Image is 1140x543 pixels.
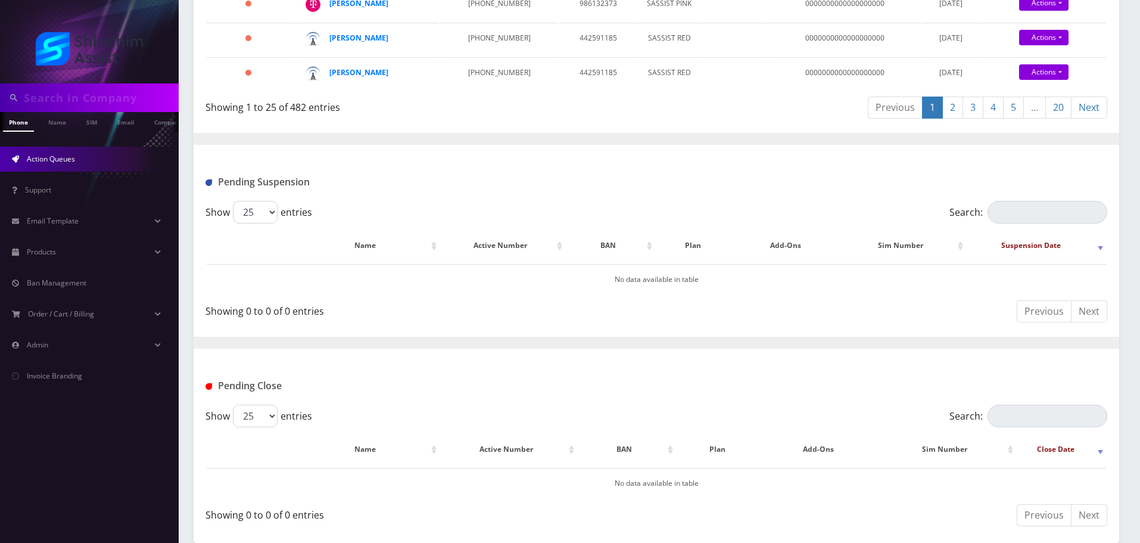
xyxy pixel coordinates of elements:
a: Name [42,112,72,131]
th: Suspension Date: activate to sort column ascending [967,228,1106,263]
th: Active Number: activate to sort column ascending [441,228,565,263]
a: 20 [1045,97,1072,119]
th: Sim Number: activate to sort column ascending [842,228,966,263]
input: Search: [988,405,1107,427]
th: Close Date: activate to sort column ascending [1017,432,1106,467]
span: Email Template [27,216,79,226]
a: [PERSON_NAME] [329,67,388,77]
td: 0000000000000000000 [768,23,921,56]
td: [PHONE_NUMBER] [440,23,557,56]
div: Showing 0 to 0 of 0 entries [205,503,647,522]
a: Phone [3,112,34,132]
a: 4 [983,97,1004,119]
th: Add-Ons [759,432,879,467]
td: 442591185 [559,23,637,56]
a: Next [1071,504,1107,526]
input: Search in Company [24,86,176,109]
a: Email [111,112,140,131]
span: Products [27,247,56,257]
img: Pending Close [205,383,212,390]
span: Invoice Branding [27,371,82,381]
select: Showentries [233,405,278,427]
select: Showentries [233,201,278,224]
th: Active Number: activate to sort column ascending [441,432,577,467]
th: Plan [677,432,758,467]
td: SASSIST RED [638,57,700,91]
span: Admin [27,340,48,350]
th: Name: activate to sort column ascending [297,228,440,263]
th: BAN: activate to sort column ascending [578,432,675,467]
td: 0000000000000000000 [768,57,921,91]
td: No data available in table [207,468,1106,498]
h1: Pending Close [205,380,494,392]
span: Ban Management [27,278,86,288]
img: Pending Suspension [205,179,212,186]
th: Sim Number: activate to sort column ascending [879,432,1016,467]
input: Search: [988,201,1107,224]
img: Shluchim Assist [36,32,143,66]
a: Actions [1019,64,1069,80]
a: Previous [1017,300,1072,322]
label: Search: [949,201,1107,224]
span: Support [25,185,51,195]
th: Plan [656,228,730,263]
a: 2 [942,97,963,119]
div: Showing 0 to 0 of 0 entries [205,299,647,318]
a: Previous [868,97,923,119]
th: BAN: activate to sort column ascending [566,228,655,263]
label: Search: [949,405,1107,427]
a: Company [148,112,188,131]
label: Show entries [205,201,312,224]
a: Previous [1017,504,1072,526]
th: Add-Ons [731,228,840,263]
a: … [1023,97,1046,119]
td: No data available in table [207,264,1106,294]
span: Order / Cart / Billing [28,309,94,319]
a: 5 [1003,97,1024,119]
td: SASSIST RED [638,23,700,56]
span: Action Queues [27,154,75,164]
td: 442591185 [559,57,637,91]
a: 3 [963,97,983,119]
th: Name: activate to sort column ascending [297,432,440,467]
span: [DATE] [939,67,963,77]
a: Next [1071,300,1107,322]
span: [DATE] [939,33,963,43]
a: [PERSON_NAME] [329,33,388,43]
label: Show entries [205,405,312,427]
div: Showing 1 to 25 of 482 entries [205,95,647,114]
a: Actions [1019,30,1069,45]
a: 1 [922,97,943,119]
a: SIM [80,112,103,131]
h1: Pending Suspension [205,176,494,188]
td: [PHONE_NUMBER] [440,57,557,91]
a: Next [1071,97,1107,119]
